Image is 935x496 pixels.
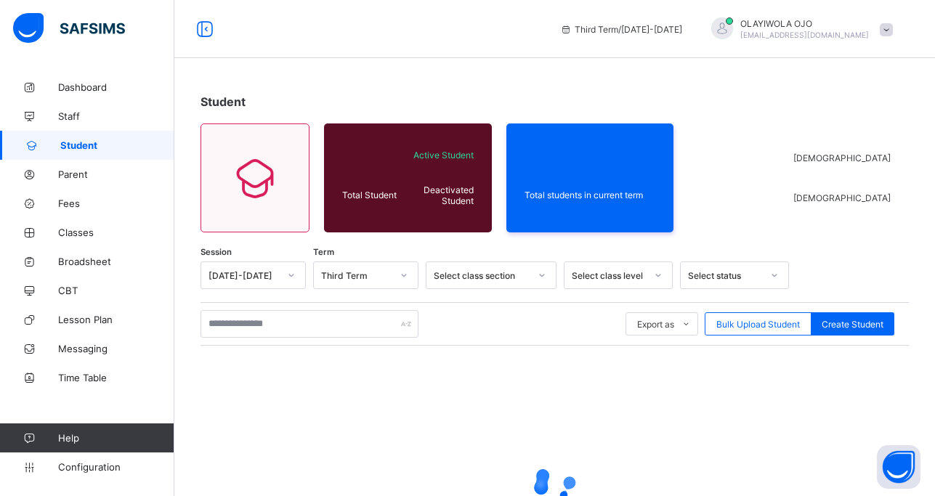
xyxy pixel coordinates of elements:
span: [EMAIL_ADDRESS][DOMAIN_NAME] [740,31,869,39]
div: OLAYIWOLAOJO [697,17,900,41]
span: Lesson Plan [58,314,174,325]
button: Open asap [877,445,920,489]
span: Total students in current term [525,190,656,200]
span: Fees [58,198,174,209]
div: Select class level [572,270,646,281]
span: Create Student [822,319,883,330]
span: Export as [637,319,674,330]
span: Classes [58,227,174,238]
span: Session [201,247,232,257]
span: [DEMOGRAPHIC_DATA] [793,153,891,163]
div: Total Student [339,186,400,204]
span: Bulk Upload Student [716,319,800,330]
div: Select class section [434,270,530,281]
span: OLAYIWOLA OJO [740,18,869,29]
span: Student [60,139,174,151]
div: Select status [688,270,762,281]
span: Parent [58,168,174,180]
span: CBT [58,285,174,296]
span: session/term information [560,24,682,35]
span: Messaging [58,343,174,354]
span: Time Table [58,372,174,383]
span: Staff [58,110,174,122]
img: safsims [13,13,125,44]
span: Deactivated Student [404,184,474,206]
span: Help [58,432,174,444]
span: Term [313,247,334,257]
span: Configuration [58,461,174,473]
div: [DATE]-[DATE] [209,270,279,281]
span: Student [201,94,246,109]
div: Third Term [321,270,392,281]
span: Active Student [404,150,474,160]
span: [DEMOGRAPHIC_DATA] [793,192,891,203]
span: Broadsheet [58,256,174,267]
span: Dashboard [58,81,174,93]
